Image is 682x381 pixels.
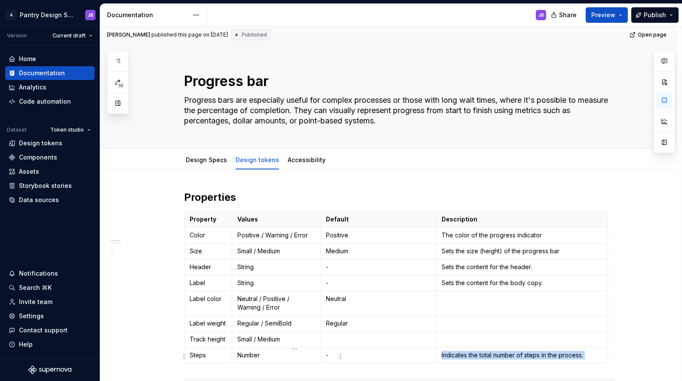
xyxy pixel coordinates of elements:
[237,215,315,224] p: Values
[20,11,75,19] div: Pantry Design System
[5,136,95,150] a: Design tokens
[591,11,615,19] span: Preview
[5,66,95,80] a: Documentation
[442,247,602,255] p: Sets the size (height) of the progress bar
[6,10,16,20] div: A
[326,319,431,328] p: Regular
[638,31,667,38] span: Open page
[19,181,72,190] div: Storybook stories
[19,167,39,176] div: Assets
[2,6,98,24] button: APantry Design SystemJB
[232,151,283,169] div: Design tokens
[442,351,602,359] p: Indicates the total number of steps in the process.
[49,30,96,42] button: Current draft
[5,151,95,164] a: Components
[19,312,44,320] div: Settings
[5,309,95,323] a: Settings
[50,126,84,133] span: Token studio
[237,335,315,344] p: Small / Medium
[19,298,52,306] div: Invite team
[5,338,95,351] button: Help
[190,279,227,287] p: Label
[151,31,228,38] div: published this page on [DATE]
[242,31,267,38] span: Published
[326,247,431,255] p: Medium
[5,193,95,207] a: Data sources
[52,32,86,39] span: Current draft
[326,279,431,287] p: -
[190,247,227,255] p: Size
[5,52,95,66] a: Home
[326,295,431,303] p: Neutral
[190,263,227,271] p: Header
[237,263,315,271] p: String
[5,95,95,108] a: Code automation
[5,179,95,193] a: Storybook stories
[5,323,95,337] button: Contact support
[19,55,36,63] div: Home
[288,156,326,163] a: Accessibility
[19,340,33,349] div: Help
[117,82,125,89] span: 18
[326,351,431,359] p: -
[46,124,95,136] button: Token studio
[88,12,93,18] div: JB
[5,165,95,178] a: Assets
[326,215,431,224] p: Default
[586,7,628,23] button: Preview
[538,12,544,18] div: JB
[107,11,188,19] div: Documentation
[442,279,602,287] p: Sets the content for the body copy.
[19,326,68,335] div: Contact support
[442,215,602,224] p: Description
[237,351,315,359] p: Number
[284,151,329,169] div: Accessibility
[5,281,95,295] button: Search ⌘K
[442,231,602,240] p: The color of the progress indicator
[237,279,315,287] p: String
[237,295,315,312] p: Neutral / Positive / Warning / Error
[547,7,582,23] button: Share
[19,153,57,162] div: Components
[559,11,577,19] span: Share
[7,126,27,133] div: Dataset
[19,97,71,106] div: Code automation
[19,269,58,278] div: Notifications
[236,156,279,163] a: Design tokens
[19,139,62,147] div: Design tokens
[190,351,227,359] p: Steps
[190,295,227,303] p: Label color
[186,156,227,163] a: Design Specs
[190,319,227,328] p: Label weight
[190,215,227,224] p: Property
[19,83,46,92] div: Analytics
[631,7,679,23] button: Publish
[237,231,315,240] p: Positive / Warning / Error
[182,93,612,128] textarea: Progress bars are especially useful for complex processes or those with long wait times, where it...
[182,151,230,169] div: Design Specs
[644,11,666,19] span: Publish
[627,29,670,41] a: Open page
[19,283,52,292] div: Search ⌘K
[326,231,431,240] p: Positive
[184,190,614,204] h2: Properties
[5,80,95,94] a: Analytics
[190,231,227,240] p: Color
[442,263,602,271] p: Sets the content for the header.
[5,295,95,309] a: Invite team
[237,247,315,255] p: Small / Medium
[5,267,95,280] button: Notifications
[190,335,227,344] p: Track height
[28,366,71,374] svg: Supernova Logo
[19,69,65,77] div: Documentation
[19,196,59,204] div: Data sources
[326,263,431,271] p: -
[7,32,27,39] div: Version
[107,31,150,38] span: [PERSON_NAME]
[182,71,612,92] textarea: Progress bar
[237,319,315,328] p: Regular / SemiBold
